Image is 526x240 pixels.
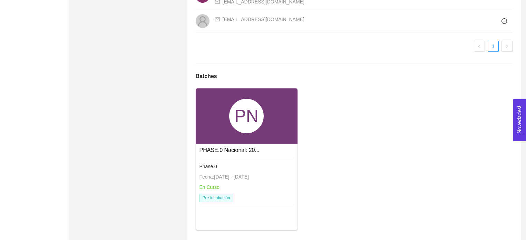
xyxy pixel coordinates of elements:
[199,194,233,202] span: Pre-incubación
[199,147,260,153] a: PHASE.0 Nacional: 20...
[199,164,217,169] span: Phase.0
[501,41,513,52] button: right
[215,17,220,22] span: mail
[513,99,526,141] button: Open Feedback Widget
[223,16,304,23] div: [EMAIL_ADDRESS][DOMAIN_NAME]
[474,41,485,52] button: left
[477,44,481,48] span: left
[499,18,509,24] span: minus-circle
[488,41,499,52] li: 1
[196,72,217,80] h5: Batches
[474,41,485,52] li: Página anterior
[197,16,208,27] span: user
[499,16,510,27] button: minus-circle
[229,99,264,133] div: PN
[488,41,498,51] a: 1
[199,184,220,190] span: En Curso
[199,174,249,180] span: Fecha: [DATE] - [DATE]
[505,44,509,48] span: right
[501,41,513,52] li: Página siguiente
